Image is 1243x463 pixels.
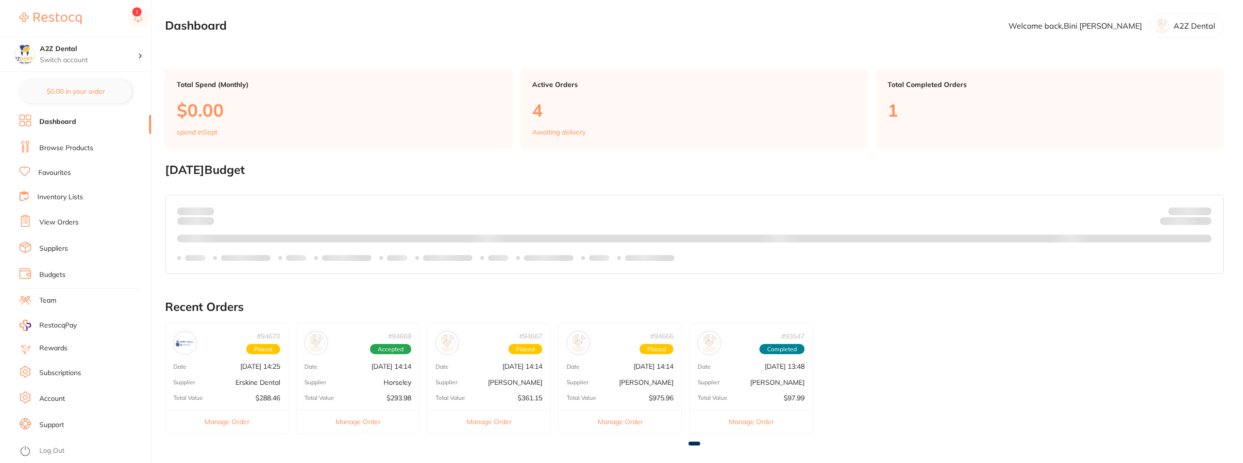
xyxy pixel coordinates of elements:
[1168,207,1211,215] p: Budget:
[246,344,280,355] span: Placed
[165,163,1224,177] h2: [DATE] Budget
[436,379,457,386] p: Supplier
[39,143,93,153] a: Browse Products
[436,394,465,401] p: Total Value
[650,332,673,340] p: # 94666
[39,446,65,456] a: Log Out
[423,254,472,262] p: Labels extended
[567,379,588,386] p: Supplier
[1174,21,1215,30] p: A2Z Dental
[19,80,132,103] button: $0.00 in your order
[177,215,214,227] p: month
[750,378,805,386] p: [PERSON_NAME]
[173,394,203,401] p: Total Value
[177,81,501,88] p: Total Spend (Monthly)
[166,410,288,433] button: Manage Order
[38,168,71,178] a: Favourites
[559,410,681,433] button: Manage Order
[649,394,673,402] p: $975.96
[165,69,513,148] a: Total Spend (Monthly)$0.00spend inSept
[177,100,501,120] p: $0.00
[177,207,214,215] p: Spent:
[177,128,218,136] p: spend in Sept
[37,192,83,202] a: Inventory Lists
[387,254,407,262] p: Labels
[488,254,508,262] p: Labels
[19,13,82,24] img: Restocq Logo
[322,254,371,262] p: Labels extended
[428,410,550,433] button: Manage Order
[625,254,674,262] p: Labels extended
[304,394,334,401] p: Total Value
[221,254,270,262] p: Labels extended
[1008,21,1142,30] p: Welcome back, Bini [PERSON_NAME]
[19,320,77,331] a: RestocqPay
[503,362,542,370] p: [DATE] 14:14
[876,69,1224,148] a: Total Completed Orders1
[40,55,138,65] p: Switch account
[765,362,805,370] p: [DATE] 13:48
[567,363,580,370] p: Date
[589,254,609,262] p: Labels
[508,344,542,355] span: Placed
[173,379,195,386] p: Supplier
[567,394,596,401] p: Total Value
[1160,215,1211,227] p: Remaining:
[297,410,419,433] button: Manage Order
[370,344,411,355] span: Accepted
[39,343,67,353] a: Rewards
[532,81,857,88] p: Active Orders
[39,218,79,227] a: View Orders
[436,363,449,370] p: Date
[165,300,1224,314] h2: Recent Orders
[39,420,64,430] a: Support
[40,44,138,54] h4: A2Z Dental
[307,334,325,352] img: Horseley
[39,321,77,330] span: RestocqPay
[19,320,31,331] img: RestocqPay
[39,368,81,378] a: Subscriptions
[19,444,148,459] button: Log Out
[784,394,805,402] p: $97.99
[488,378,542,386] p: [PERSON_NAME]
[569,334,588,352] img: Adam Dental
[19,7,82,30] a: Restocq Logo
[698,379,720,386] p: Supplier
[521,69,868,148] a: Active Orders4Awaiting delivery
[888,100,1212,120] p: 1
[1193,206,1211,215] strong: $NaN
[518,394,542,402] p: $361.15
[888,81,1212,88] p: Total Completed Orders
[619,378,673,386] p: [PERSON_NAME]
[1194,219,1211,227] strong: $0.00
[39,244,68,254] a: Suppliers
[304,379,326,386] p: Supplier
[532,100,857,120] p: 4
[532,128,586,136] p: Awaiting delivery
[634,362,673,370] p: [DATE] 14:14
[384,378,411,386] p: Horseley
[698,363,711,370] p: Date
[173,363,186,370] p: Date
[240,362,280,370] p: [DATE] 14:25
[388,332,411,340] p: # 94669
[759,344,805,355] span: Completed
[286,254,306,262] p: Labels
[304,363,318,370] p: Date
[197,206,214,215] strong: $0.00
[39,270,66,280] a: Budgets
[185,254,205,262] p: Labels
[39,117,76,127] a: Dashboard
[690,410,812,433] button: Manage Order
[700,334,719,352] img: Adam Dental
[39,296,56,306] a: Team
[524,254,573,262] p: Labels extended
[235,378,280,386] p: Erskine Dental
[257,332,280,340] p: # 94670
[255,394,280,402] p: $288.46
[15,45,34,64] img: A2Z Dental
[698,394,727,401] p: Total Value
[519,332,542,340] p: # 94667
[39,394,65,404] a: Account
[165,19,227,33] h2: Dashboard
